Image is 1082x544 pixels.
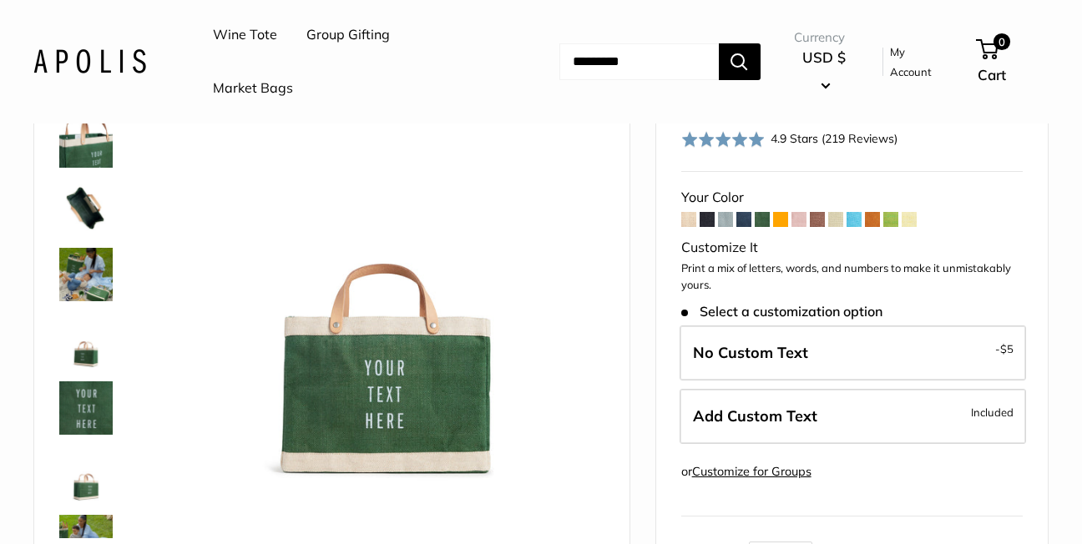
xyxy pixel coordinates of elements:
a: Group Gifting [306,23,390,48]
p: Print a mix of letters, words, and numbers to make it unmistakably yours. [681,260,1023,293]
div: or [681,461,811,483]
a: Market Bags [213,76,293,101]
div: 4.9 Stars (219 Reviews) [681,127,898,151]
a: Petite Market Bag in Field Green [56,311,116,371]
input: Search... [559,43,719,80]
img: Petite Market Bag in Field Green [59,315,113,368]
span: Select a customization option [681,304,882,320]
img: description_Take it anywhere with easy-grip handles. [59,114,113,168]
span: $5 [1000,342,1014,355]
img: Petite Market Bag in Field Green [59,248,113,301]
a: description_Take it anywhere with easy-grip handles. [56,111,116,171]
span: Add Custom Text [693,406,817,426]
img: description_Spacious inner area with room for everything. Plus water-resistant lining. [59,181,113,234]
span: No Custom Text [693,343,808,362]
span: USD $ [802,48,846,66]
img: description_Make it yours with custom printed text. [168,48,604,484]
a: description_Spacious inner area with room for everything. Plus water-resistant lining. [56,178,116,238]
a: Customize for Groups [692,464,811,479]
img: Apolis [33,49,146,73]
label: Add Custom Text [680,389,1026,444]
div: 4.9 Stars (219 Reviews) [771,129,897,148]
span: Cart [978,66,1006,83]
a: 0 Cart [978,35,1049,88]
span: 0 [994,33,1010,50]
a: My Account [890,42,948,83]
a: Wine Tote [213,23,277,48]
a: Petite Market Bag in Field Green [56,244,116,305]
img: description_Custom printed text with eco-friendly ink. [59,381,113,435]
label: Leave Blank [680,325,1026,380]
span: - [995,339,1014,359]
a: Petite Market Bag in Field Green [56,445,116,505]
span: Currency [794,26,854,49]
div: Your Color [681,185,1023,210]
img: Petite Market Bag in Field Green [59,448,113,501]
div: Customize It [681,235,1023,260]
button: Search [719,43,761,80]
span: Included [971,402,1014,422]
button: USD $ [794,44,854,98]
a: description_Custom printed text with eco-friendly ink. [56,378,116,438]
